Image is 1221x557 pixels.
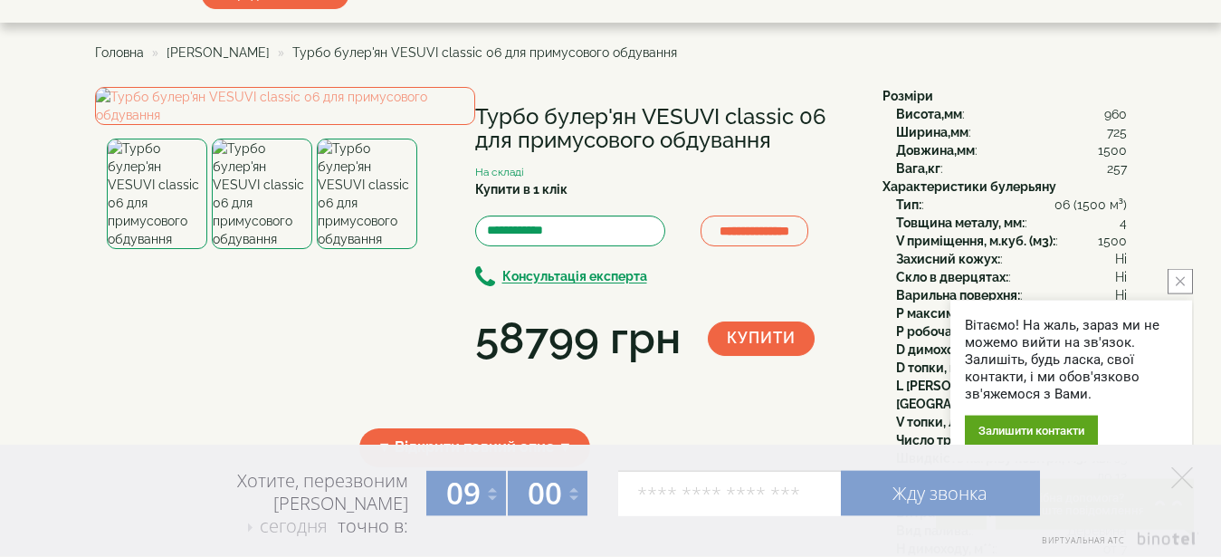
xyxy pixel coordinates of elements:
[1107,123,1127,141] span: 725
[896,413,1127,431] div: :
[502,270,647,284] b: Консультація експерта
[896,342,995,357] b: D димоходу, мм:
[896,322,1127,341] div: :
[896,270,1008,284] b: Скло в дверцятах:
[896,433,1046,447] b: Число труб x D труб, мм:
[1115,250,1127,268] span: Ні
[896,286,1127,304] div: :
[896,196,1127,214] div: :
[896,161,940,176] b: Вага,кг
[896,107,962,121] b: Висота,мм
[260,514,328,538] span: сегодня
[896,431,1127,449] div: :
[896,159,1127,178] div: :
[896,214,1127,232] div: :
[896,379,1025,411] b: L [PERSON_NAME], [GEOGRAPHIC_DATA]:
[107,139,207,249] img: Турбо булер'ян VESUVI classic 06 для примусового обдування
[882,179,1056,194] b: Характеристики булерьяну
[1168,269,1193,294] button: close button
[167,45,270,60] a: [PERSON_NAME]
[841,471,1040,516] a: Жду звонка
[896,252,1000,266] b: Захисний кожух:
[896,216,1025,230] b: Товщина металу, мм:
[167,469,408,540] div: Хотите, перезвоним [PERSON_NAME] точно в:
[896,415,959,429] b: V топки, л:
[896,250,1127,268] div: :
[1104,105,1127,123] span: 960
[292,45,677,60] span: Турбо булер'ян VESUVI classic 06 для примусового обдування
[896,141,1127,159] div: :
[965,317,1178,403] div: Вітаємо! На жаль, зараз ми не можемо вийти на зв'язок. Залишіть, будь ласка, свої контакти, і ми ...
[1107,159,1127,178] span: 257
[95,87,475,125] img: Турбо булер'ян VESUVI classic 06 для примусового обдування
[882,89,933,103] b: Розміри
[896,360,970,375] b: D топки, мм:
[95,45,144,60] a: Головна
[965,416,1098,446] div: Залишити контакти
[896,105,1127,123] div: :
[1098,141,1127,159] span: 1500
[1115,268,1127,286] span: Ні
[896,377,1127,413] div: :
[896,288,1020,303] b: Варильна поверхня:
[317,139,417,249] img: Турбо булер'ян VESUVI classic 06 для примусового обдування
[708,322,815,356] button: Купити
[475,180,568,198] label: Купити в 1 клік
[1042,534,1125,546] span: Виртуальная АТС
[896,234,1055,248] b: V приміщення, м.куб. (м3):
[359,428,591,467] span: ▼ Відкрити повний опис ▼
[896,197,921,212] b: Тип:
[896,232,1127,250] div: :
[475,166,524,178] small: На складі
[475,308,681,370] div: 58799 грн
[896,268,1127,286] div: :
[446,473,481,514] span: 09
[896,123,1127,141] div: :
[475,105,855,153] h1: Турбо булер'ян VESUVI classic 06 для примусового обдування
[1054,196,1127,214] span: 06 (1500 м³)
[1120,214,1127,232] span: 4
[896,125,968,139] b: Ширина,мм
[896,341,1127,359] div: :
[896,324,983,339] b: P робоча, кВт:
[1098,232,1127,250] span: 1500
[896,304,1127,322] div: :
[896,306,1021,321] b: P максимальна, кВт:
[212,139,312,249] img: Турбо булер'ян VESUVI classic 06 для примусового обдування
[896,143,975,158] b: Довжина,мм
[528,473,562,514] span: 00
[1031,533,1198,557] a: Виртуальная АТС
[896,359,1127,377] div: :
